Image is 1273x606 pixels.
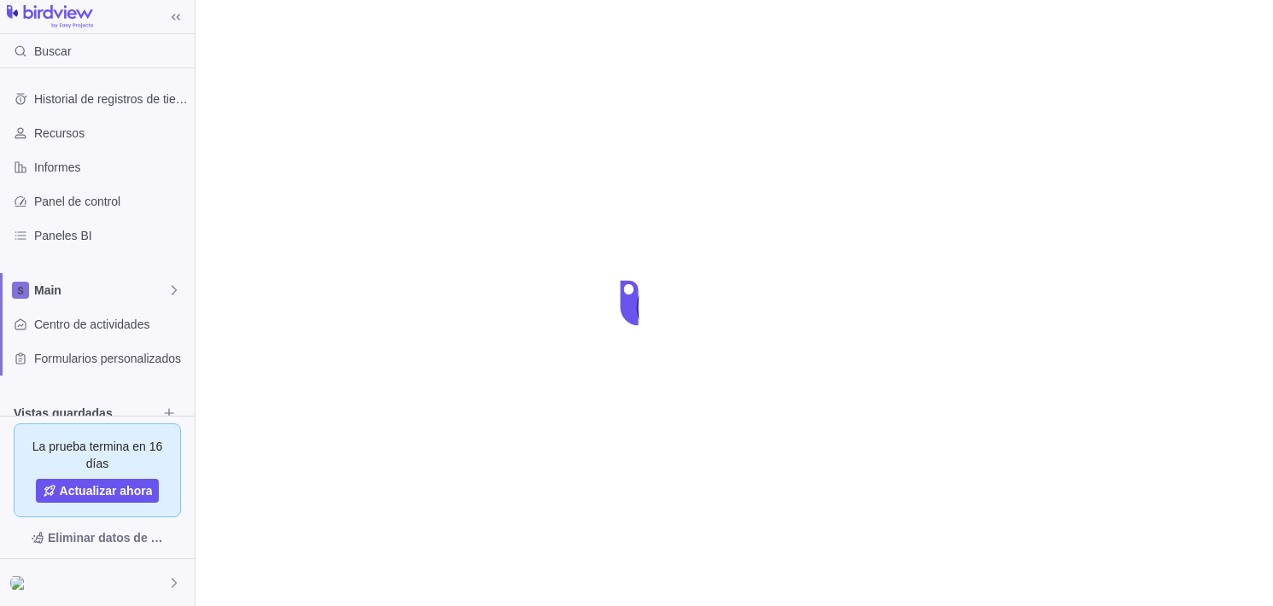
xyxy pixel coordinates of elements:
span: Historial de registros de tiempo [34,90,188,108]
div: Jose Rivera [10,573,31,593]
div: loading [603,269,671,337]
span: La prueba termina en 16 días [28,438,166,472]
span: Paneles BI [34,227,188,244]
span: Panel de control [34,193,188,210]
span: Actualizar ahora [60,482,153,499]
span: Main [34,282,167,299]
img: Show [10,576,31,590]
a: Actualizar ahora [36,479,160,503]
span: Informes [34,159,188,176]
img: logo [7,5,93,29]
span: Buscar [34,43,72,60]
span: Centro de actividades [34,316,188,333]
span: Recursos [34,125,188,142]
span: Eliminar datos de muestra [14,524,181,551]
span: Formularios personalizados [34,350,188,367]
span: Vistas guardadas [14,405,157,422]
span: Eliminar datos de muestra [48,527,164,548]
span: Explorar vistas [157,401,181,425]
